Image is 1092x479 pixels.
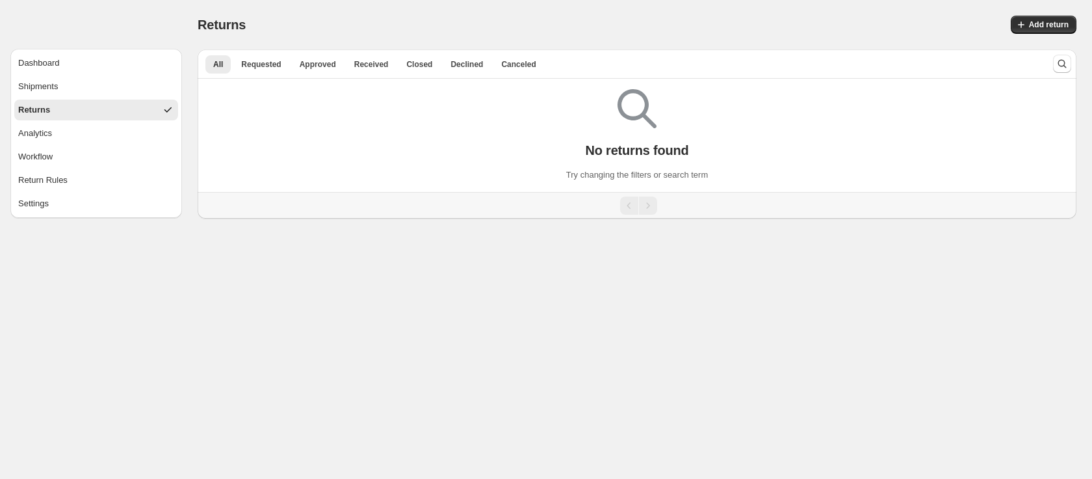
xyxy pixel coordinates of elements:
[18,197,49,210] span: Settings
[241,59,281,70] span: Requested
[18,127,52,140] span: Analytics
[14,123,178,144] button: Analytics
[18,80,58,93] span: Shipments
[300,59,336,70] span: Approved
[18,174,68,187] span: Return Rules
[501,59,536,70] span: Canceled
[18,150,53,163] span: Workflow
[18,57,60,70] span: Dashboard
[14,100,178,120] button: Returns
[1011,16,1076,34] button: Add return
[617,89,656,128] img: Empty search results
[198,192,1076,219] nav: Pagination
[198,18,246,32] span: Returns
[566,169,708,182] p: Try changing the filters or search term
[1029,20,1069,30] span: Add return
[14,76,178,97] button: Shipments
[14,170,178,191] button: Return Rules
[213,59,223,70] span: All
[1053,55,1071,73] button: Search and filter results
[450,59,483,70] span: Declined
[406,59,432,70] span: Closed
[585,143,688,158] p: No returns found
[18,103,50,116] span: Returns
[14,53,178,74] button: Dashboard
[14,193,178,214] button: Settings
[14,146,178,167] button: Workflow
[354,59,389,70] span: Received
